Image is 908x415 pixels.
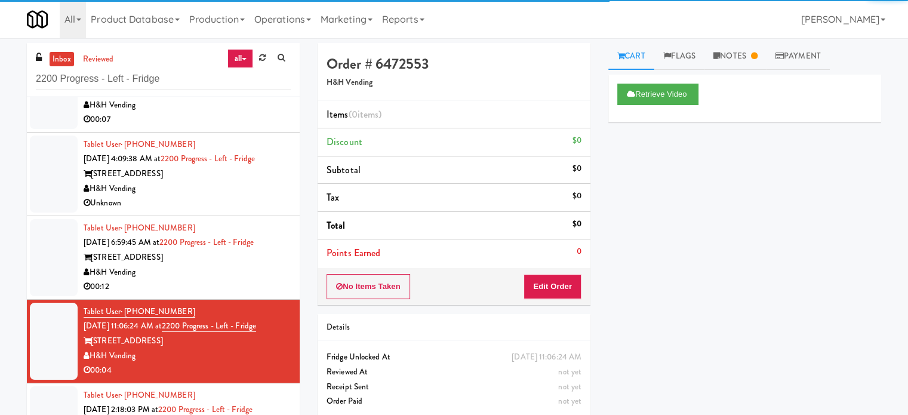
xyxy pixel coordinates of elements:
div: Details [327,320,581,335]
a: inbox [50,52,74,67]
span: Points Earned [327,246,380,260]
a: Tablet User· [PHONE_NUMBER] [84,139,195,150]
a: 2200 Progress - Left - Fridge [159,236,254,248]
div: 00:04 [84,363,291,378]
span: Items [327,107,381,121]
h4: Order # 6472553 [327,56,581,72]
input: Search vision orders [36,68,291,90]
li: Tablet User· [PHONE_NUMBER][DATE] 11:06:24 AM at2200 Progress - Left - Fridge[STREET_ADDRESS]H&H ... [27,300,300,383]
div: 00:12 [84,279,291,294]
span: · [PHONE_NUMBER] [121,389,195,401]
a: Tablet User· [PHONE_NUMBER] [84,306,195,318]
button: No Items Taken [327,274,410,299]
a: Tablet User· [PHONE_NUMBER] [84,222,195,233]
span: [DATE] 6:59:45 AM at [84,236,159,248]
span: Subtotal [327,163,361,177]
span: [DATE] 4:09:38 AM at [84,153,161,164]
div: Receipt Sent [327,380,581,395]
div: $0 [572,133,581,148]
span: [DATE] 2:18:03 PM at [84,404,158,415]
div: H&H Vending [84,265,291,280]
div: $0 [572,189,581,204]
li: Tablet User· [PHONE_NUMBER][DATE] 4:09:38 AM at2200 Progress - Left - Fridge[STREET_ADDRESS]H&H V... [27,133,300,216]
div: Reviewed At [327,365,581,380]
a: 2200 Progress - Left - Fridge [162,320,256,332]
span: [DATE] 11:06:24 AM at [84,320,162,331]
div: H&H Vending [84,182,291,196]
span: not yet [558,395,581,407]
ng-pluralize: items [358,107,379,121]
a: all [227,49,253,68]
div: 0 [577,244,581,259]
div: Unknown [84,196,291,211]
div: H&H Vending [84,349,291,364]
a: Notes [704,43,767,70]
a: Cart [608,43,654,70]
li: Tablet User· [PHONE_NUMBER][DATE] 6:59:45 AM at2200 Progress - Left - Fridge[STREET_ADDRESS]H&H V... [27,216,300,300]
span: Total [327,219,346,232]
span: Tax [327,190,339,204]
a: Payment [767,43,830,70]
div: [STREET_ADDRESS] [84,167,291,182]
h5: H&H Vending [327,78,581,87]
div: Order Paid [327,394,581,409]
span: Discount [327,135,362,149]
a: 2200 Progress - Left - Fridge [161,153,255,164]
span: not yet [558,381,581,392]
span: not yet [558,366,581,377]
div: [DATE] 11:06:24 AM [512,350,581,365]
a: Flags [654,43,705,70]
div: [STREET_ADDRESS] [84,334,291,349]
span: · [PHONE_NUMBER] [121,222,195,233]
span: · [PHONE_NUMBER] [121,306,195,317]
a: Tablet User· [PHONE_NUMBER] [84,389,195,401]
div: H&H Vending [84,98,291,113]
div: $0 [572,217,581,232]
a: reviewed [80,52,117,67]
span: (0 ) [349,107,382,121]
img: Micromart [27,9,48,30]
div: Fridge Unlocked At [327,350,581,365]
div: $0 [572,161,581,176]
div: 00:07 [84,112,291,127]
div: [STREET_ADDRESS] [84,250,291,265]
span: · [PHONE_NUMBER] [121,139,195,150]
a: 2200 Progress - Left - Fridge [158,404,253,415]
button: Retrieve Video [617,84,698,105]
button: Edit Order [524,274,581,299]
